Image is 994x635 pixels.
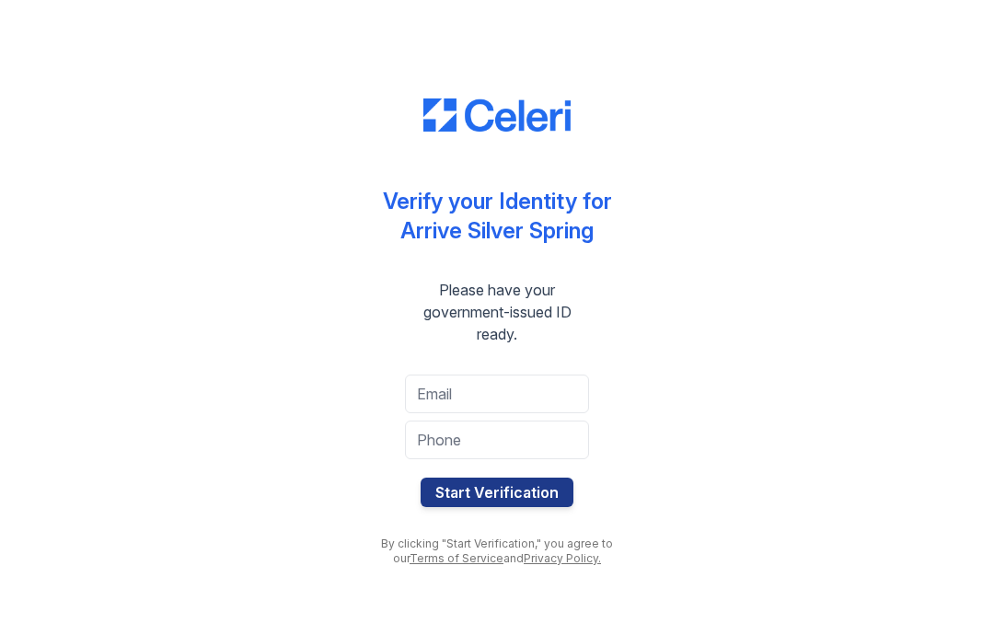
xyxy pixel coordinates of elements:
img: CE_Logo_Blue-a8612792a0a2168367f1c8372b55b34899dd931a85d93a1a3d3e32e68fde9ad4.png [423,98,571,132]
div: Please have your government-issued ID ready. [368,279,626,345]
a: Terms of Service [410,551,503,565]
button: Start Verification [421,478,573,507]
div: Verify your Identity for Arrive Silver Spring [383,187,612,246]
div: By clicking "Start Verification," you agree to our and [368,537,626,566]
a: Privacy Policy. [524,551,601,565]
input: Phone [405,421,589,459]
input: Email [405,375,589,413]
